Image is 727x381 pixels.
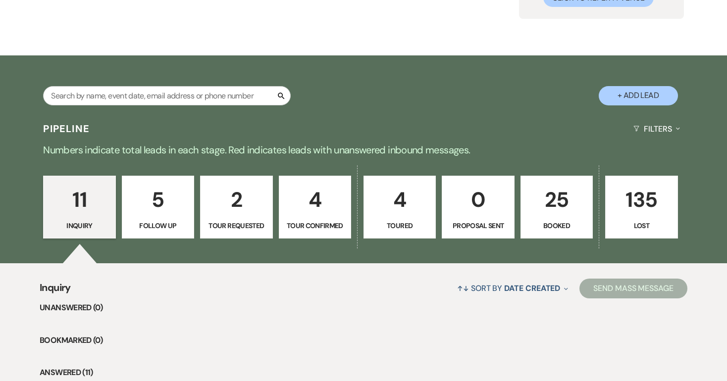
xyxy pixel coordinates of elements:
[122,176,194,239] a: 5Follow Up
[457,283,469,293] span: ↑↓
[50,183,109,216] p: 11
[207,183,266,216] p: 2
[363,176,436,239] a: 4Toured
[43,86,291,105] input: Search by name, event date, email address or phone number
[579,279,687,298] button: Send Mass Message
[43,122,90,136] h3: Pipeline
[629,116,683,142] button: Filters
[370,220,429,231] p: Toured
[612,220,671,231] p: Lost
[370,183,429,216] p: 4
[43,176,115,239] a: 11Inquiry
[285,220,345,231] p: Tour Confirmed
[605,176,677,239] a: 135Lost
[50,220,109,231] p: Inquiry
[599,86,678,105] button: + Add Lead
[612,183,671,216] p: 135
[40,280,71,301] span: Inquiry
[520,176,593,239] a: 25Booked
[207,220,266,231] p: Tour Requested
[40,366,687,379] li: Answered (11)
[40,301,687,314] li: Unanswered (0)
[527,220,586,231] p: Booked
[527,183,586,216] p: 25
[448,183,508,216] p: 0
[279,176,351,239] a: 4Tour Confirmed
[128,220,188,231] p: Follow Up
[285,183,345,216] p: 4
[128,183,188,216] p: 5
[7,142,720,158] p: Numbers indicate total leads in each stage. Red indicates leads with unanswered inbound messages.
[40,334,687,347] li: Bookmarked (0)
[453,275,572,301] button: Sort By Date Created
[504,283,560,293] span: Date Created
[200,176,272,239] a: 2Tour Requested
[442,176,514,239] a: 0Proposal Sent
[448,220,508,231] p: Proposal Sent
